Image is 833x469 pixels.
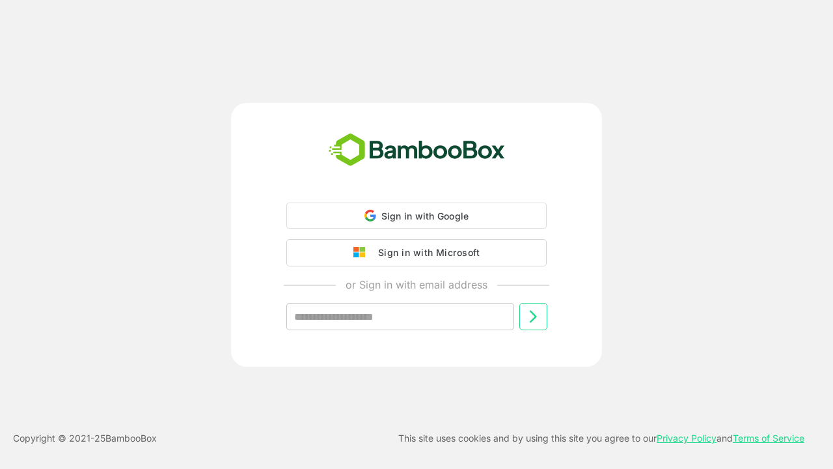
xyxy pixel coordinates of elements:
a: Privacy Policy [657,433,717,444]
p: or Sign in with email address [346,277,487,292]
a: Terms of Service [733,433,804,444]
span: Sign in with Google [381,210,469,221]
img: bamboobox [321,129,512,172]
button: Sign in with Microsoft [286,239,547,266]
p: This site uses cookies and by using this site you agree to our and [398,431,804,446]
p: Copyright © 2021- 25 BambooBox [13,431,157,446]
div: Sign in with Google [286,203,547,229]
img: google [353,247,372,259]
div: Sign in with Microsoft [372,244,480,261]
